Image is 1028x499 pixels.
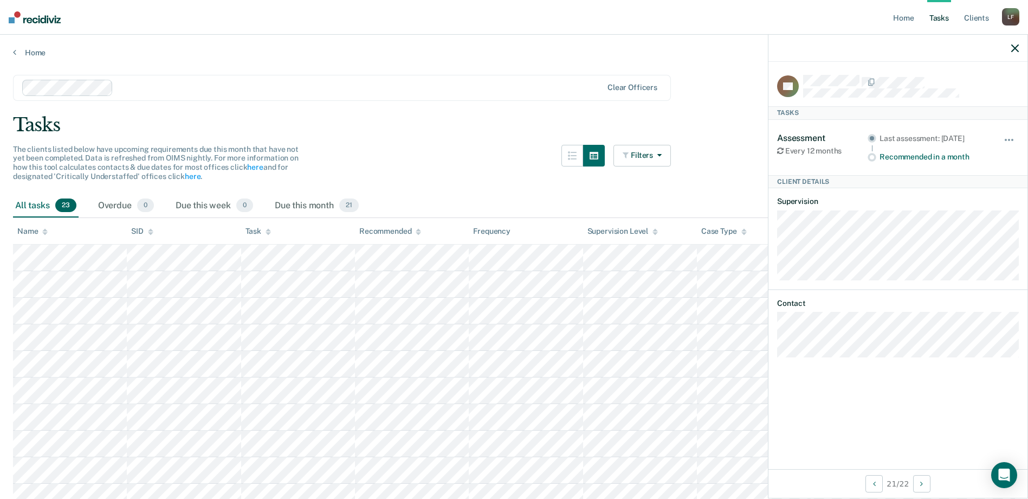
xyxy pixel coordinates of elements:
[777,146,868,156] div: Every 12 months
[1002,8,1019,25] div: L F
[247,163,263,171] a: here
[13,114,1015,136] div: Tasks
[913,475,930,492] button: Next Client
[55,199,76,213] span: 23
[991,462,1017,488] div: Open Intercom Messenger
[880,152,988,162] div: Recommended in a month
[96,194,156,218] div: Overdue
[880,134,988,143] div: Last assessment: [DATE]
[131,227,153,236] div: SID
[587,227,658,236] div: Supervision Level
[865,475,883,492] button: Previous Client
[701,227,747,236] div: Case Type
[185,172,201,181] a: here
[273,194,361,218] div: Due this month
[777,197,1019,206] dt: Supervision
[236,199,253,213] span: 0
[9,11,61,23] img: Recidiviz
[13,145,299,181] span: The clients listed below have upcoming requirements due this month that have not yet been complet...
[777,133,868,143] div: Assessment
[768,469,1027,498] div: 21 / 22
[777,299,1019,308] dt: Contact
[245,227,271,236] div: Task
[473,227,510,236] div: Frequency
[359,227,421,236] div: Recommended
[768,106,1027,119] div: Tasks
[13,48,1015,57] a: Home
[613,145,671,167] button: Filters
[13,194,79,218] div: All tasks
[339,199,359,213] span: 21
[173,194,255,218] div: Due this week
[607,83,657,92] div: Clear officers
[768,175,1027,188] div: Client Details
[137,199,154,213] span: 0
[17,227,48,236] div: Name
